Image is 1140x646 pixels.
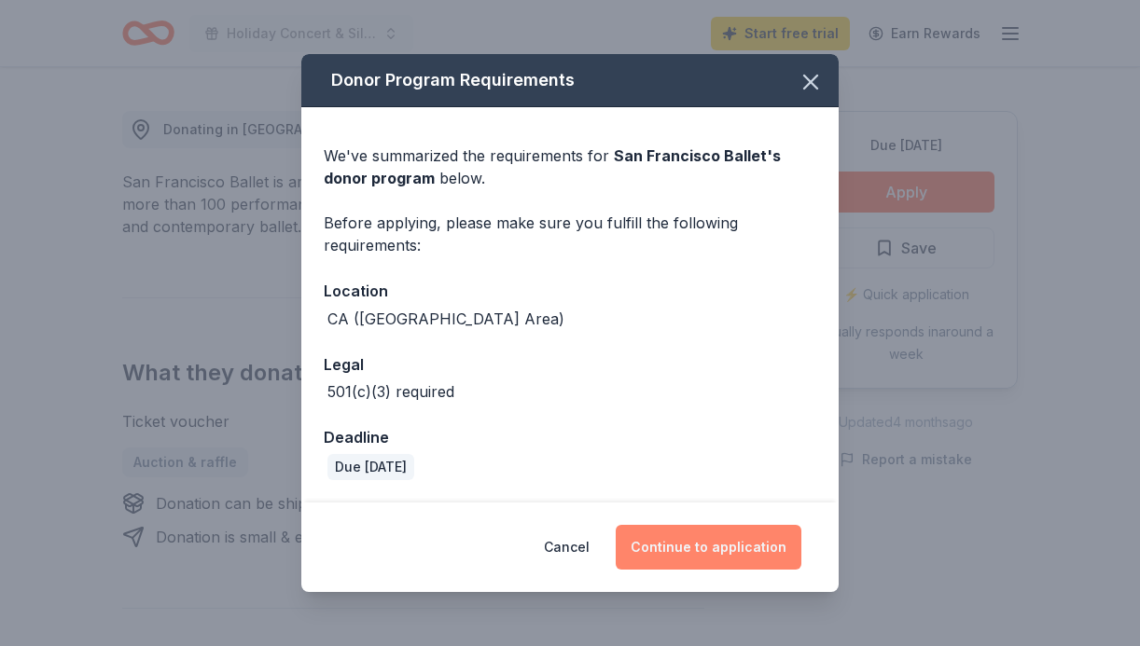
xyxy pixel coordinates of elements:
div: Deadline [324,425,816,449]
div: 501(c)(3) required [327,380,454,403]
div: Before applying, please make sure you fulfill the following requirements: [324,212,816,256]
div: We've summarized the requirements for below. [324,144,816,189]
div: Legal [324,352,816,377]
button: Cancel [544,525,590,570]
div: Due [DATE] [327,454,414,480]
div: Donor Program Requirements [301,54,839,107]
div: Location [324,279,816,303]
button: Continue to application [616,525,801,570]
div: CA ([GEOGRAPHIC_DATA] Area) [327,308,564,330]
